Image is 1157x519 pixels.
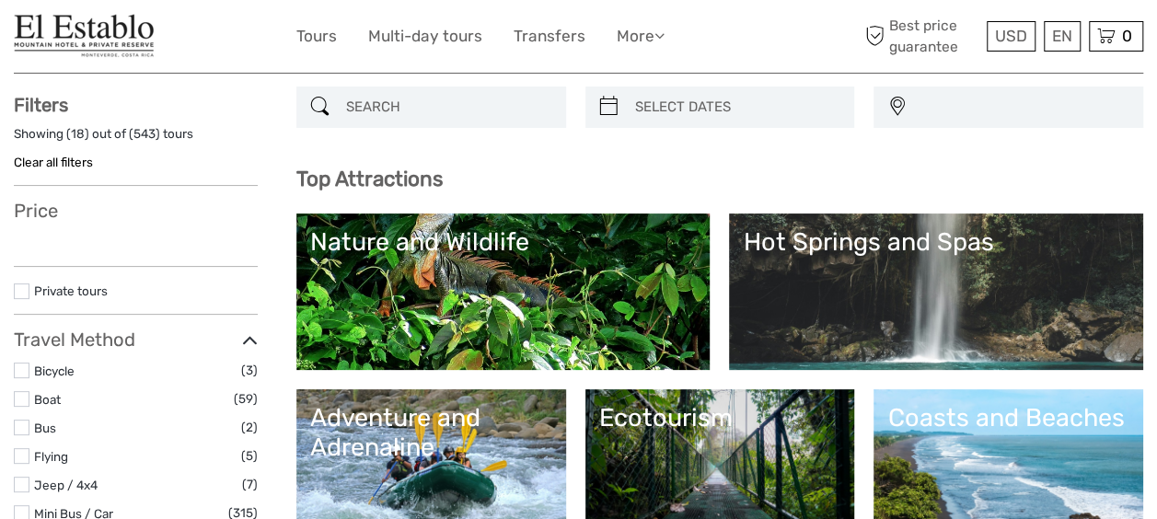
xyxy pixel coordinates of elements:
a: Tours [296,23,337,50]
a: Nature and Wildlife [310,227,697,356]
div: Showing ( ) out of ( ) tours [14,125,258,154]
a: Flying [34,449,68,464]
b: Top Attractions [296,167,443,191]
span: (59) [234,388,258,409]
a: Jeep / 4x4 [34,478,98,492]
label: 543 [133,125,156,143]
h3: Travel Method [14,329,258,351]
span: (3) [241,360,258,381]
div: Ecotourism [599,403,841,432]
strong: Filters [14,94,68,116]
span: Best price guarantee [861,16,982,56]
a: More [617,23,665,50]
img: El Establo Mountain Hotel [14,14,156,59]
span: (2) [241,417,258,438]
label: 18 [71,125,85,143]
a: Boat [34,392,61,407]
span: USD [995,27,1027,45]
a: Transfers [514,23,585,50]
span: (7) [242,474,258,495]
div: Nature and Wildlife [310,227,697,257]
a: Multi-day tours [368,23,482,50]
a: Bus [34,421,56,435]
h3: Price [14,200,258,222]
input: SELECT DATES [628,91,846,123]
div: Hot Springs and Spas [743,227,1129,257]
input: SEARCH [339,91,557,123]
a: Clear all filters [14,155,93,169]
a: Hot Springs and Spas [743,227,1129,356]
div: Adventure and Adrenaline [310,403,552,463]
a: Private tours [34,283,108,298]
div: Coasts and Beaches [887,403,1129,432]
a: Bicycle [34,363,75,378]
span: (5) [241,445,258,467]
span: 0 [1119,27,1135,45]
div: EN [1044,21,1081,52]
